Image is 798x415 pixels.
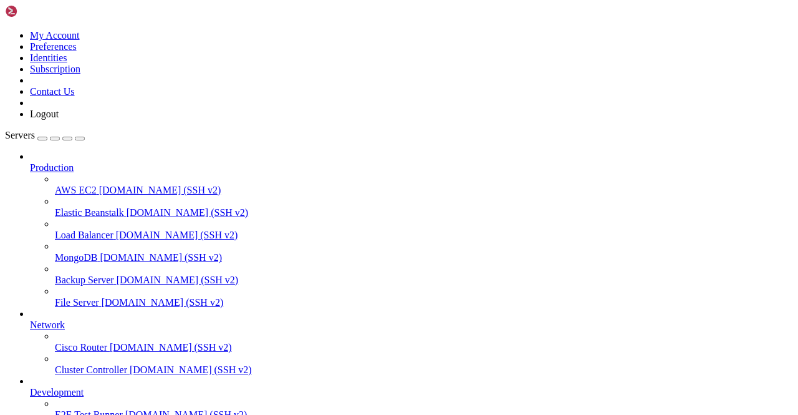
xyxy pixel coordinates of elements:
li: AWS EC2 [DOMAIN_NAME] (SSH v2) [55,173,793,196]
span: MongoDB [55,252,97,263]
a: Cluster Controller [DOMAIN_NAME] (SSH v2) [55,364,793,376]
li: Backup Server [DOMAIN_NAME] (SSH v2) [55,263,793,286]
a: Preferences [30,41,77,52]
a: Development [30,387,793,398]
a: Backup Server [DOMAIN_NAME] (SSH v2) [55,275,793,286]
span: AWS EC2 [55,185,97,195]
span: File Server [55,297,99,308]
li: Cluster Controller [DOMAIN_NAME] (SSH v2) [55,353,793,376]
span: Network [30,320,65,330]
a: Servers [5,130,85,140]
a: AWS EC2 [DOMAIN_NAME] (SSH v2) [55,185,793,196]
a: Logout [30,109,59,119]
a: Elastic Beanstalk [DOMAIN_NAME] (SSH v2) [55,207,793,218]
span: [DOMAIN_NAME] (SSH v2) [100,252,222,263]
a: Production [30,162,793,173]
li: File Server [DOMAIN_NAME] (SSH v2) [55,286,793,308]
span: Backup Server [55,275,114,285]
span: Development [30,387,84,398]
a: Cisco Router [DOMAIN_NAME] (SSH v2) [55,342,793,353]
span: Production [30,162,74,173]
a: My Account [30,30,80,41]
span: [DOMAIN_NAME] (SSH v2) [99,185,221,195]
a: File Server [DOMAIN_NAME] (SSH v2) [55,297,793,308]
li: Cisco Router [DOMAIN_NAME] (SSH v2) [55,331,793,353]
span: [DOMAIN_NAME] (SSH v2) [127,207,249,218]
li: Load Balancer [DOMAIN_NAME] (SSH v2) [55,218,793,241]
a: Contact Us [30,86,75,97]
span: [DOMAIN_NAME] (SSH v2) [117,275,239,285]
span: Elastic Beanstalk [55,207,124,218]
span: [DOMAIN_NAME] (SSH v2) [102,297,224,308]
a: Network [30,320,793,331]
li: Network [30,308,793,376]
li: Elastic Beanstalk [DOMAIN_NAME] (SSH v2) [55,196,793,218]
span: Cluster Controller [55,364,127,375]
li: Production [30,151,793,308]
a: Subscription [30,64,80,74]
span: Cisco Router [55,342,107,353]
span: Servers [5,130,35,140]
a: Identities [30,52,67,63]
a: MongoDB [DOMAIN_NAME] (SSH v2) [55,252,793,263]
span: Load Balancer [55,230,113,240]
li: MongoDB [DOMAIN_NAME] (SSH v2) [55,241,793,263]
span: [DOMAIN_NAME] (SSH v2) [116,230,238,240]
span: [DOMAIN_NAME] (SSH v2) [130,364,252,375]
a: Load Balancer [DOMAIN_NAME] (SSH v2) [55,230,793,241]
span: [DOMAIN_NAME] (SSH v2) [110,342,232,353]
img: Shellngn [5,5,77,17]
